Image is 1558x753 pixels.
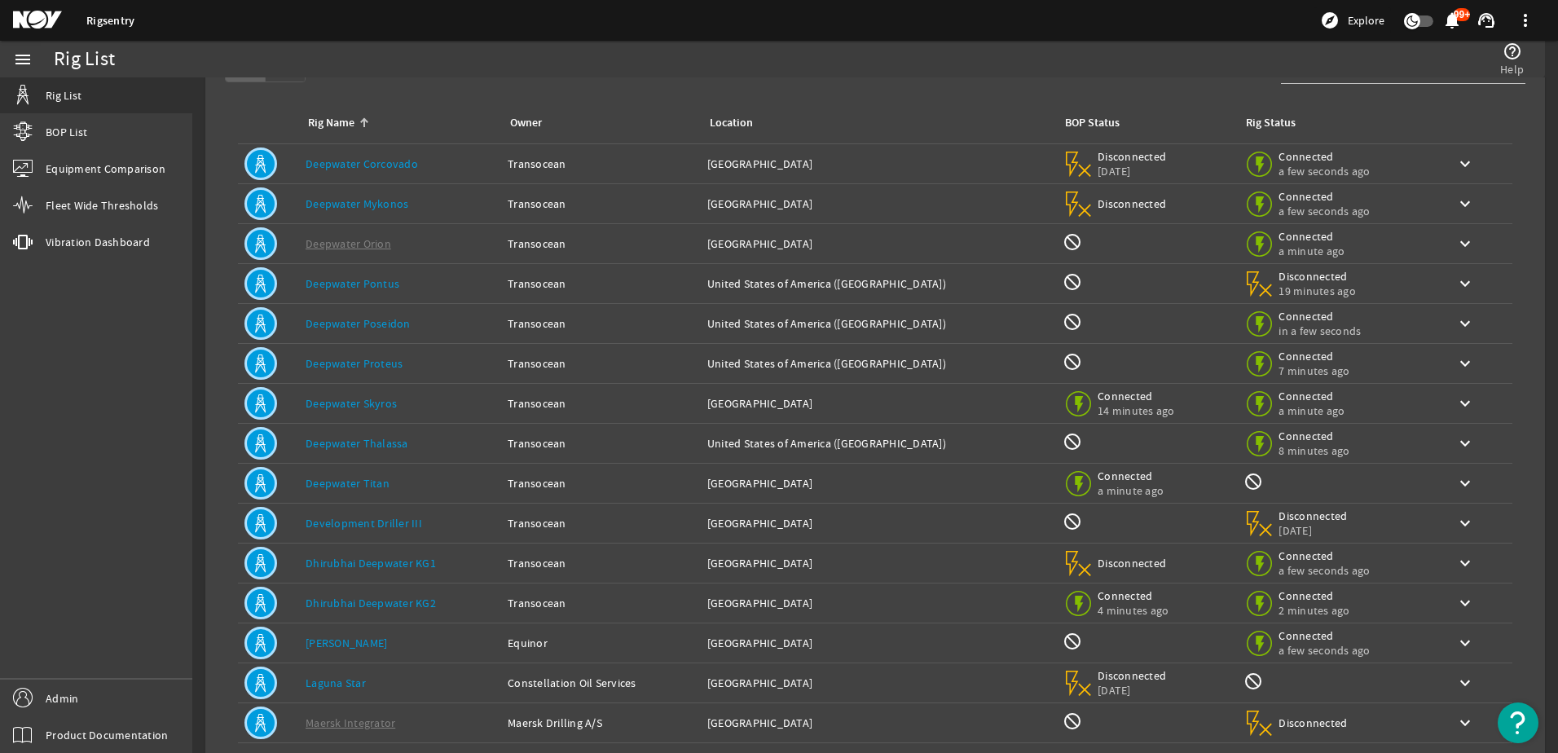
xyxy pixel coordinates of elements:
[1098,149,1167,164] span: Disconnected
[508,475,694,491] div: Transocean
[1455,673,1475,693] mat-icon: keyboard_arrow_down
[508,196,694,212] div: Transocean
[707,114,1043,132] div: Location
[1098,683,1167,698] span: [DATE]
[54,51,115,68] div: Rig List
[707,156,1050,172] div: [GEOGRAPHIC_DATA]
[1455,154,1475,174] mat-icon: keyboard_arrow_down
[1065,114,1120,132] div: BOP Status
[1455,713,1475,733] mat-icon: keyboard_arrow_down
[46,197,158,214] span: Fleet Wide Thresholds
[508,515,694,531] div: Transocean
[707,555,1050,571] div: [GEOGRAPHIC_DATA]
[1063,512,1082,531] mat-icon: BOP Monitoring not available for this rig
[1098,603,1168,618] span: 4 minutes ago
[1279,548,1370,563] span: Connected
[1063,632,1082,651] mat-icon: BOP Monitoring not available for this rig
[707,315,1050,332] div: United States of America ([GEOGRAPHIC_DATA])
[707,515,1050,531] div: [GEOGRAPHIC_DATA]
[1314,7,1391,33] button: Explore
[508,156,694,172] div: Transocean
[511,50,601,79] button: Collapse All
[306,476,389,491] a: Deepwater Titan
[46,161,165,177] span: Equipment Comparison
[306,276,399,291] a: Deepwater Pontus
[508,275,694,292] div: Transocean
[13,232,33,252] mat-icon: vibration
[1279,309,1361,324] span: Connected
[1063,352,1082,372] mat-icon: BOP Monitoring not available for this rig
[1243,472,1263,491] mat-icon: Rig Monitoring not available for this rig
[707,475,1050,491] div: [GEOGRAPHIC_DATA]
[1243,672,1263,691] mat-icon: Rig Monitoring not available for this rig
[508,675,694,691] div: Constellation Oil Services
[1279,189,1370,204] span: Connected
[1279,284,1356,298] span: 19 minutes ago
[1098,403,1175,418] span: 14 minutes ago
[1279,349,1349,363] span: Connected
[306,676,366,690] a: Laguna Star
[306,356,403,371] a: Deepwater Proteus
[707,435,1050,451] div: United States of America ([GEOGRAPHIC_DATA])
[1063,232,1082,252] mat-icon: BOP Monitoring not available for this rig
[707,675,1050,691] div: [GEOGRAPHIC_DATA]
[46,727,168,743] span: Product Documentation
[1279,643,1370,658] span: a few seconds ago
[306,316,411,331] a: Deepwater Poseidon
[46,124,87,140] span: BOP List
[508,395,694,412] div: Transocean
[1279,403,1348,418] span: a minute ago
[1063,711,1082,731] mat-icon: BOP Monitoring not available for this rig
[1098,556,1167,570] span: Disconnected
[1279,523,1348,538] span: [DATE]
[707,355,1050,372] div: United States of America ([GEOGRAPHIC_DATA])
[1455,314,1475,333] mat-icon: keyboard_arrow_down
[1279,269,1356,284] span: Disconnected
[510,114,542,132] div: Owner
[1279,389,1348,403] span: Connected
[508,315,694,332] div: Transocean
[13,50,33,69] mat-icon: menu
[306,114,488,132] div: Rig Name
[1279,363,1349,378] span: 7 minutes ago
[508,595,694,611] div: Transocean
[1098,588,1168,603] span: Connected
[508,635,694,651] div: Equinor
[1098,389,1175,403] span: Connected
[1098,469,1167,483] span: Connected
[1455,234,1475,253] mat-icon: keyboard_arrow_down
[1063,432,1082,451] mat-icon: BOP Monitoring not available for this rig
[1455,274,1475,293] mat-icon: keyboard_arrow_down
[1477,11,1496,30] mat-icon: support_agent
[1279,244,1348,258] span: a minute ago
[1455,354,1475,373] mat-icon: keyboard_arrow_down
[1500,61,1524,77] span: Help
[707,275,1050,292] div: United States of America ([GEOGRAPHIC_DATA])
[1455,194,1475,214] mat-icon: keyboard_arrow_down
[707,196,1050,212] div: [GEOGRAPHIC_DATA]
[308,114,354,132] div: Rig Name
[1279,588,1349,603] span: Connected
[1455,593,1475,613] mat-icon: keyboard_arrow_down
[1279,509,1348,523] span: Disconnected
[1455,394,1475,413] mat-icon: keyboard_arrow_down
[508,435,694,451] div: Transocean
[1279,204,1370,218] span: a few seconds ago
[1455,553,1475,573] mat-icon: keyboard_arrow_down
[1348,12,1384,29] span: Explore
[707,236,1050,252] div: [GEOGRAPHIC_DATA]
[306,156,418,171] a: Deepwater Corcovado
[306,436,408,451] a: Deepwater Thalassa
[508,355,694,372] div: Transocean
[508,114,688,132] div: Owner
[710,114,753,132] div: Location
[707,715,1050,731] div: [GEOGRAPHIC_DATA]
[306,636,387,650] a: [PERSON_NAME]
[1098,483,1167,498] span: a minute ago
[306,716,395,730] a: Maersk Integrator
[707,395,1050,412] div: [GEOGRAPHIC_DATA]
[508,715,694,731] div: Maersk Drilling A/S
[1503,42,1522,61] mat-icon: help_outline
[1279,443,1349,458] span: 8 minutes ago
[1279,164,1370,178] span: a few seconds ago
